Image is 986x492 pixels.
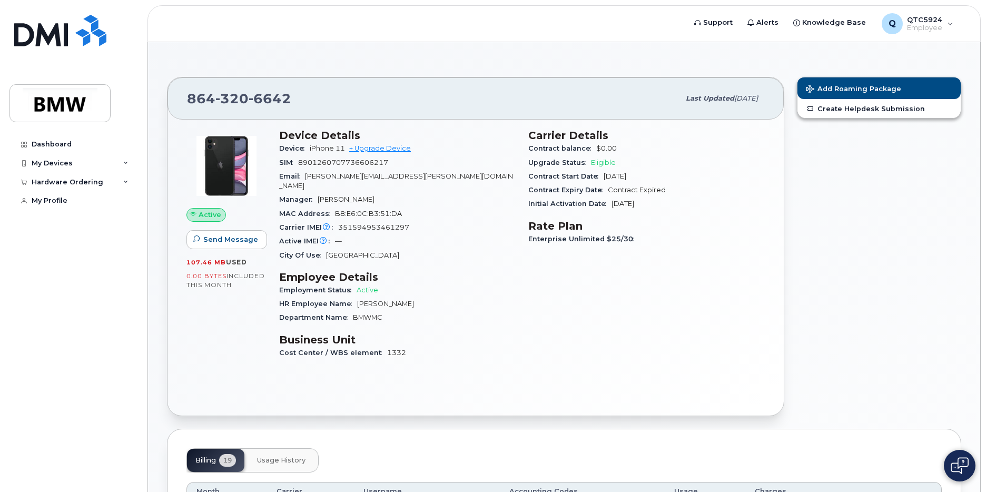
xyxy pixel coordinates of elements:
span: $0.00 [596,144,617,152]
span: used [226,258,247,266]
span: 864 [187,91,291,106]
span: [DATE] [734,94,758,102]
span: 351594953461297 [338,223,409,231]
span: Active [357,286,378,294]
span: Enterprise Unlimited $25/30 [528,235,639,243]
a: Create Helpdesk Submission [797,99,961,118]
span: Cost Center / WBS element [279,349,387,357]
a: + Upgrade Device [349,144,411,152]
span: Usage History [257,456,305,465]
h3: Device Details [279,129,516,142]
button: Add Roaming Package [797,77,961,99]
span: Employment Status [279,286,357,294]
span: 8901260707736606217 [298,159,388,166]
h3: Rate Plan [528,220,765,232]
span: 1332 [387,349,406,357]
img: Open chat [951,457,969,474]
span: Add Roaming Package [806,85,901,95]
span: Active [199,210,221,220]
span: [GEOGRAPHIC_DATA] [326,251,399,259]
span: Contract Expiry Date [528,186,608,194]
span: Upgrade Status [528,159,591,166]
span: Eligible [591,159,616,166]
h3: Carrier Details [528,129,765,142]
span: [DATE] [604,172,626,180]
span: 0.00 Bytes [186,272,226,280]
span: Device [279,144,310,152]
h3: Business Unit [279,333,516,346]
span: 107.46 MB [186,259,226,266]
span: SIM [279,159,298,166]
button: Send Message [186,230,267,249]
span: Email [279,172,305,180]
span: [PERSON_NAME][EMAIL_ADDRESS][PERSON_NAME][DOMAIN_NAME] [279,172,513,190]
span: Last updated [686,94,734,102]
span: HR Employee Name [279,300,357,308]
span: [PERSON_NAME] [357,300,414,308]
span: iPhone 11 [310,144,345,152]
span: Initial Activation Date [528,200,612,208]
span: Active IMEI [279,237,335,245]
span: Contract balance [528,144,596,152]
span: Department Name [279,313,353,321]
span: 6642 [249,91,291,106]
span: City Of Use [279,251,326,259]
span: Carrier IMEI [279,223,338,231]
span: [DATE] [612,200,634,208]
span: Contract Start Date [528,172,604,180]
span: MAC Address [279,210,335,218]
span: Send Message [203,234,258,244]
span: Manager [279,195,318,203]
span: 320 [215,91,249,106]
span: Contract Expired [608,186,666,194]
h3: Employee Details [279,271,516,283]
img: iPhone_11.jpg [195,134,258,198]
span: [PERSON_NAME] [318,195,374,203]
span: — [335,237,342,245]
span: B8:E6:0C:B3:51:DA [335,210,402,218]
span: BMWMC [353,313,382,321]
